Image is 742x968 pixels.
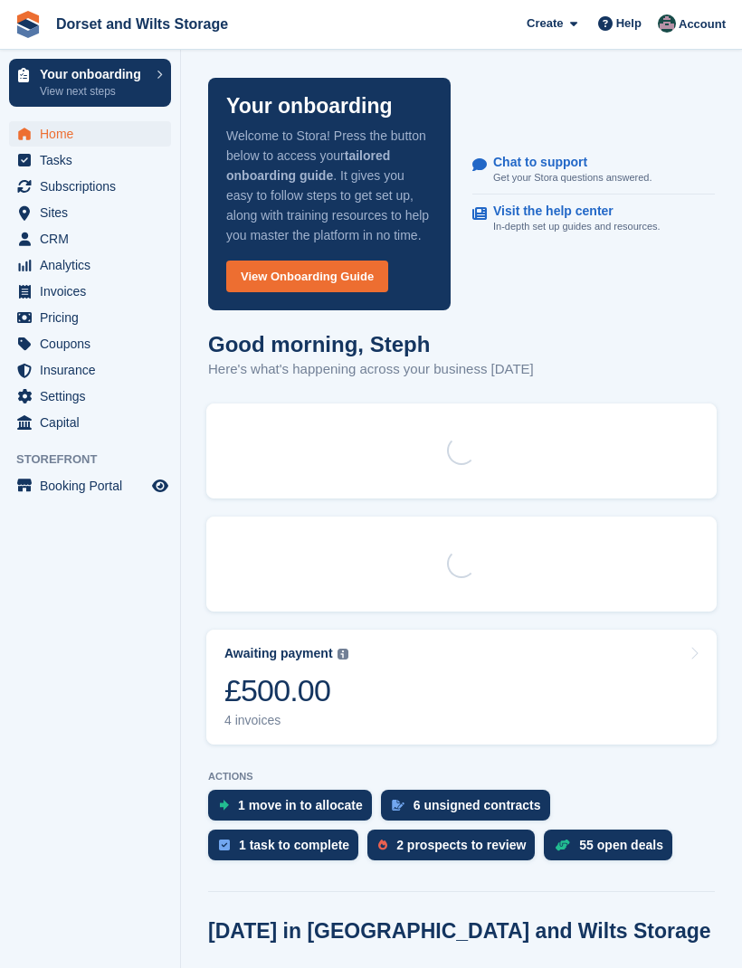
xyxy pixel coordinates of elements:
[40,252,148,278] span: Analytics
[9,174,171,199] a: menu
[9,200,171,225] a: menu
[40,68,147,81] p: Your onboarding
[493,219,661,234] p: In-depth set up guides and resources.
[9,279,171,304] a: menu
[14,11,42,38] img: stora-icon-8386f47178a22dfd0bd8f6a31ec36ba5ce8667c1dd55bd0f319d3a0aa187defe.svg
[219,840,230,850] img: task-75834270c22a3079a89374b754ae025e5fb1db73e45f91037f5363f120a921f8.svg
[208,790,381,830] a: 1 move in to allocate
[679,15,726,33] span: Account
[40,121,148,147] span: Home
[9,331,171,356] a: menu
[40,200,148,225] span: Sites
[238,798,363,812] div: 1 move in to allocate
[208,359,534,380] p: Here's what's happening across your business [DATE]
[40,357,148,383] span: Insurance
[493,204,646,219] p: Visit the help center
[239,838,349,852] div: 1 task to complete
[40,305,148,330] span: Pricing
[378,840,387,850] img: prospect-51fa495bee0391a8d652442698ab0144808aea92771e9ea1ae160a38d050c398.svg
[208,332,534,356] h1: Good morning, Steph
[40,147,148,173] span: Tasks
[208,771,715,783] p: ACTIONS
[9,147,171,173] a: menu
[392,800,404,811] img: contract_signature_icon-13c848040528278c33f63329250d36e43548de30e8caae1d1a13099fd9432cc5.svg
[381,790,559,830] a: 6 unsigned contracts
[9,59,171,107] a: Your onboarding View next steps
[9,357,171,383] a: menu
[527,14,563,33] span: Create
[40,279,148,304] span: Invoices
[226,261,388,292] a: View Onboarding Guide
[149,475,171,497] a: Preview store
[40,473,148,498] span: Booking Portal
[472,146,715,195] a: Chat to support Get your Stora questions answered.
[40,226,148,251] span: CRM
[9,252,171,278] a: menu
[616,14,642,33] span: Help
[16,451,180,469] span: Storefront
[219,800,229,811] img: move_ins_to_allocate_icon-fdf77a2bb77ea45bf5b3d319d69a93e2d87916cf1d5bf7949dd705db3b84f3ca.svg
[414,798,541,812] div: 6 unsigned contracts
[226,96,393,117] p: Your onboarding
[658,14,676,33] img: Steph Chick
[224,672,348,709] div: £500.00
[9,473,171,498] a: menu
[579,838,663,852] div: 55 open deals
[472,195,715,243] a: Visit the help center In-depth set up guides and resources.
[9,410,171,435] a: menu
[224,646,333,661] div: Awaiting payment
[40,331,148,356] span: Coupons
[367,830,544,869] a: 2 prospects to review
[40,174,148,199] span: Subscriptions
[208,830,367,869] a: 1 task to complete
[49,9,235,39] a: Dorset and Wilts Storage
[9,121,171,147] a: menu
[208,919,711,944] h2: [DATE] in [GEOGRAPHIC_DATA] and Wilts Storage
[338,649,348,660] img: icon-info-grey-7440780725fd019a000dd9b08b2336e03edf1995a4989e88bcd33f0948082b44.svg
[9,384,171,409] a: menu
[40,83,147,100] p: View next steps
[9,305,171,330] a: menu
[224,713,348,728] div: 4 invoices
[493,155,637,170] p: Chat to support
[9,226,171,251] a: menu
[40,384,148,409] span: Settings
[226,126,433,245] p: Welcome to Stora! Press the button below to access your . It gives you easy to follow steps to ge...
[40,410,148,435] span: Capital
[544,830,681,869] a: 55 open deals
[206,630,717,745] a: Awaiting payment £500.00 4 invoices
[493,170,652,185] p: Get your Stora questions answered.
[555,839,570,851] img: deal-1b604bf984904fb50ccaf53a9ad4b4a5d6e5aea283cecdc64d6e3604feb123c2.svg
[396,838,526,852] div: 2 prospects to review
